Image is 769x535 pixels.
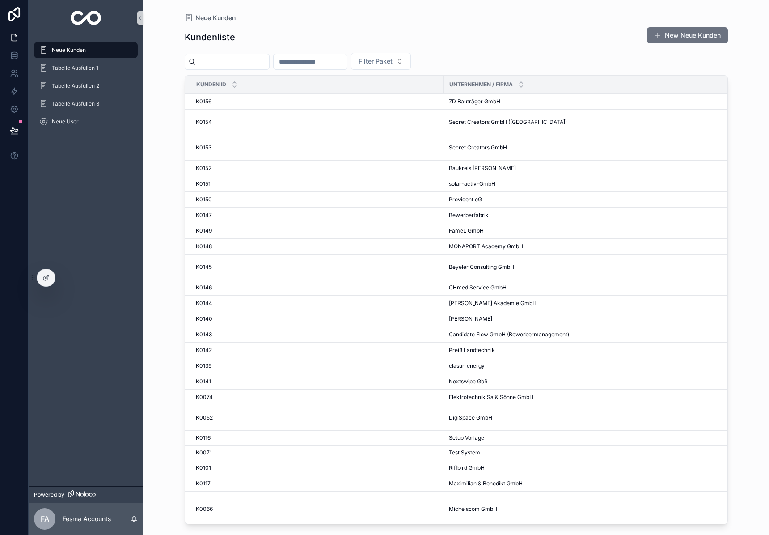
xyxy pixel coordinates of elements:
span: FA [41,514,49,524]
a: Neue User [34,114,138,130]
span: Maximilian & Benedikt GmbH [449,480,523,487]
a: Nextswipe GbR [449,378,736,385]
span: [PERSON_NAME] [449,315,492,323]
span: Provident eG [449,196,482,203]
a: Provident eG [449,196,736,203]
a: DigiSpace GmbH [449,414,736,421]
span: MONAPORT Academy GmbH [449,243,523,250]
span: Secret Creators GmbH ([GEOGRAPHIC_DATA]) [449,119,567,126]
span: CHmed Service GmbH [449,284,507,291]
h1: Kundenliste [185,31,235,43]
span: Kunden ID [196,81,226,88]
a: K0141 [196,378,438,385]
a: K0101 [196,464,438,471]
span: Filter Paket [359,57,393,66]
a: K0156 [196,98,438,105]
span: K0066 [196,505,213,513]
span: K0148 [196,243,212,250]
span: Nextswipe GbR [449,378,488,385]
a: Neue Kunden [34,42,138,58]
a: K0071 [196,449,438,456]
a: K0074 [196,394,438,401]
span: K0145 [196,263,212,271]
a: [PERSON_NAME] Akademie GmbH [449,300,736,307]
button: Select Button [351,53,411,70]
span: K0151 [196,180,211,187]
a: clasun energy [449,362,736,369]
a: Tabelle Ausfüllen 3 [34,96,138,112]
a: Tabelle Ausfüllen 2 [34,78,138,94]
span: FameL GmbH [449,227,484,234]
span: K0101 [196,464,211,471]
a: Setup Vorlage [449,434,736,442]
span: Unternehmen / Firma [449,81,513,88]
span: Baukreis [PERSON_NAME] [449,165,516,172]
span: Candidate Flow GmbH (Bewerbermanagement) [449,331,569,338]
a: CHmed Service GmbH [449,284,736,291]
span: [PERSON_NAME] Akademie GmbH [449,300,537,307]
img: App logo [71,11,101,25]
span: 7D Bauträger GmbH [449,98,500,105]
a: Test System [449,449,736,456]
a: FameL GmbH [449,227,736,234]
a: K0117 [196,480,438,487]
span: Preiß Landtechnik [449,347,495,354]
span: K0149 [196,227,212,234]
a: Michelscom GmbH [449,505,736,513]
span: Neue User [52,118,79,125]
a: K0139 [196,362,438,369]
a: K0147 [196,212,438,219]
span: K0074 [196,394,213,401]
span: Neue Kunden [195,13,236,22]
span: K0144 [196,300,212,307]
a: MONAPORT Academy GmbH [449,243,736,250]
span: Tabelle Ausfüllen 1 [52,64,98,72]
div: scrollable content [29,36,143,141]
a: Elektrotechnik Sa & Söhne GmbH [449,394,736,401]
span: Secret Creators GmbH [449,144,507,151]
span: Tabelle Ausfüllen 3 [52,100,99,107]
a: Maximilian & Benedikt GmbH [449,480,736,487]
span: K0140 [196,315,212,323]
span: Michelscom GmbH [449,505,497,513]
span: Tabelle Ausfüllen 2 [52,82,99,89]
a: solar-activ-GmbH [449,180,736,187]
a: K0146 [196,284,438,291]
a: Preiß Landtechnik [449,347,736,354]
a: Secret Creators GmbH [449,144,736,151]
span: K0143 [196,331,212,338]
span: Bewerberfabrik [449,212,489,219]
a: K0052 [196,414,438,421]
span: K0152 [196,165,211,172]
a: K0143 [196,331,438,338]
a: K0149 [196,227,438,234]
a: K0140 [196,315,438,323]
a: K0144 [196,300,438,307]
span: K0052 [196,414,213,421]
span: K0141 [196,378,211,385]
a: [PERSON_NAME] [449,315,736,323]
a: Candidate Flow GmbH (Bewerbermanagement) [449,331,736,338]
a: 7D Bauträger GmbH [449,98,736,105]
span: Neue Kunden [52,47,86,54]
span: clasun energy [449,362,485,369]
a: Riffbird GmbH [449,464,736,471]
span: K0071 [196,449,212,456]
a: K0151 [196,180,438,187]
a: Tabelle Ausfüllen 1 [34,60,138,76]
a: K0066 [196,505,438,513]
span: K0117 [196,480,211,487]
span: K0150 [196,196,212,203]
a: K0150 [196,196,438,203]
a: Bewerberfabrik [449,212,736,219]
span: Beyeler Consulting GmbH [449,263,514,271]
span: K0142 [196,347,212,354]
span: Test System [449,449,480,456]
a: K0148 [196,243,438,250]
span: K0154 [196,119,212,126]
a: New Neue Kunden [647,27,728,43]
p: Fesma Accounts [63,514,111,523]
span: DigiSpace GmbH [449,414,492,421]
span: Riffbird GmbH [449,464,485,471]
span: Powered by [34,491,64,498]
